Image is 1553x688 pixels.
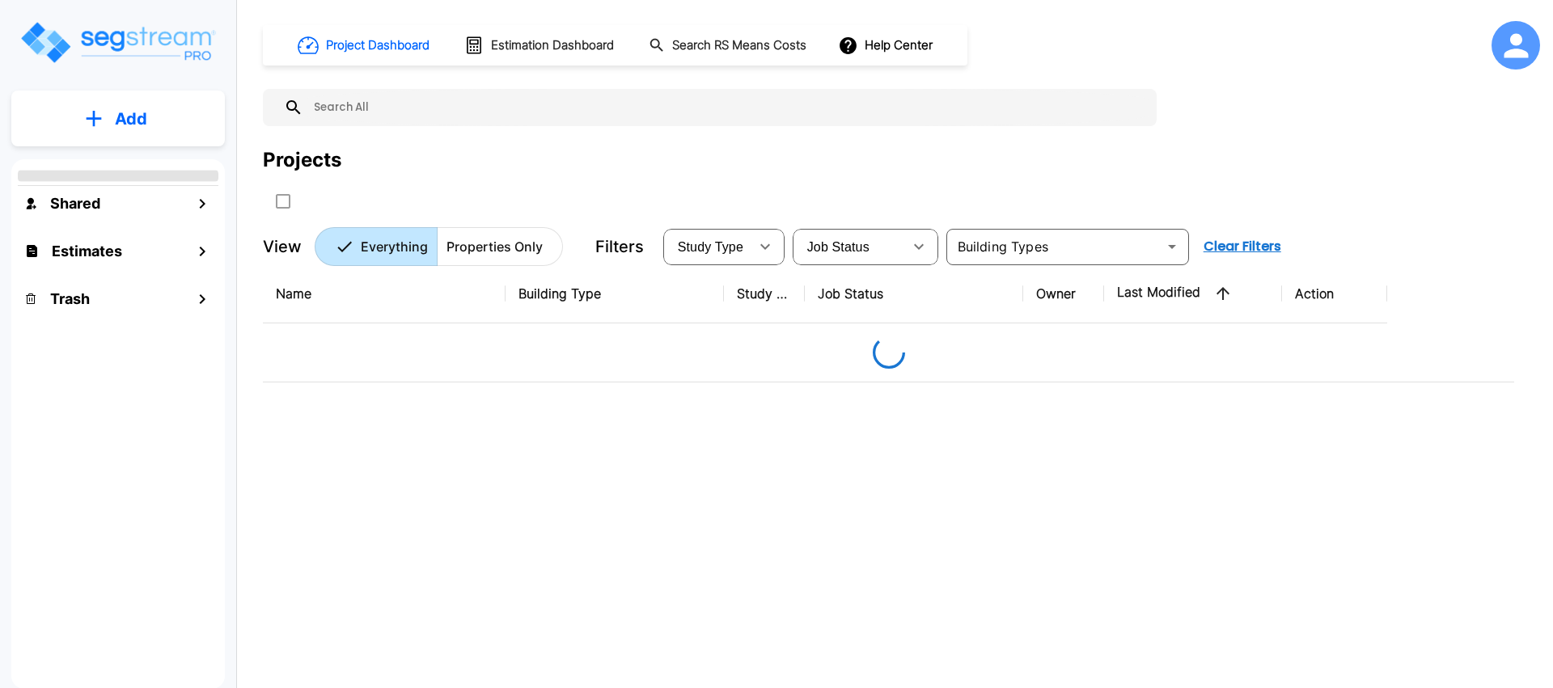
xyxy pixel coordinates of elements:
[263,264,506,323] th: Name
[315,227,438,266] button: Everything
[724,264,805,323] th: Study Type
[263,146,341,175] div: Projects
[50,192,100,214] h1: Shared
[291,27,438,63] button: Project Dashboard
[437,227,563,266] button: Properties Only
[1104,264,1282,323] th: Last Modified
[491,36,614,55] h1: Estimation Dashboard
[666,224,749,269] div: Select
[458,28,623,62] button: Estimation Dashboard
[1161,235,1183,258] button: Open
[595,234,644,259] p: Filters
[807,240,870,254] span: Job Status
[1023,264,1104,323] th: Owner
[326,36,430,55] h1: Project Dashboard
[506,264,724,323] th: Building Type
[11,95,225,142] button: Add
[267,185,299,217] button: SelectAll
[263,234,302,259] p: View
[1197,230,1288,263] button: Clear Filters
[1282,264,1387,323] th: Action
[446,237,543,256] p: Properties Only
[951,235,1157,258] input: Building Types
[50,288,90,310] h1: Trash
[303,89,1149,126] input: Search All
[361,237,428,256] p: Everything
[805,264,1023,323] th: Job Status
[315,227,563,266] div: Platform
[115,107,147,131] p: Add
[19,19,217,65] img: Logo
[835,30,939,61] button: Help Center
[642,30,815,61] button: Search RS Means Costs
[678,240,743,254] span: Study Type
[672,36,806,55] h1: Search RS Means Costs
[52,240,122,262] h1: Estimates
[796,224,903,269] div: Select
